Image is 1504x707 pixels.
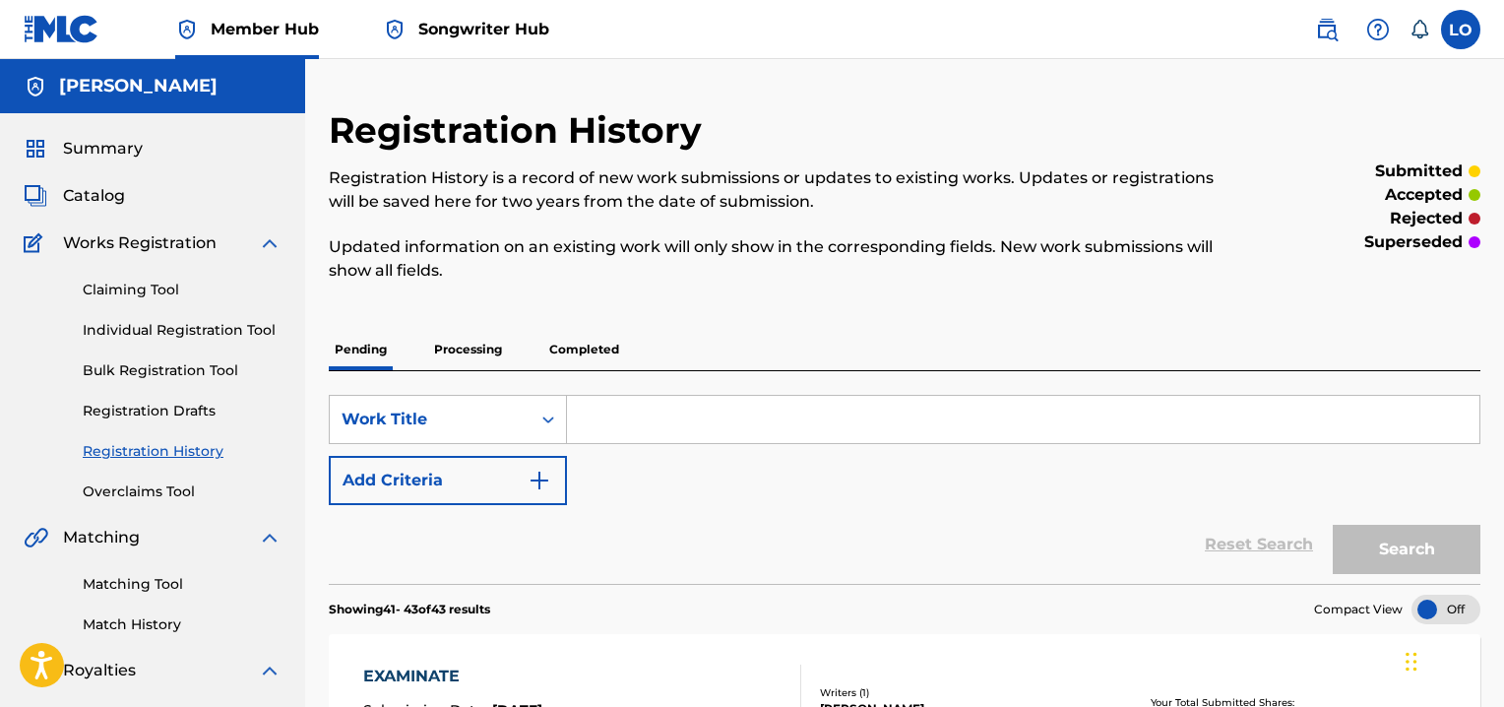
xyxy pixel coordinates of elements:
a: Matching Tool [83,574,282,595]
div: Notifications [1410,20,1429,39]
span: Summary [63,137,143,161]
p: Pending [329,329,393,370]
img: expand [258,231,282,255]
div: EXAMINATE [363,665,544,688]
img: MLC Logo [24,15,99,43]
span: Compact View [1314,601,1403,618]
a: Bulk Registration Tool [83,360,282,381]
img: Top Rightsholder [383,18,407,41]
a: Registration History [83,441,282,462]
img: expand [258,659,282,682]
form: Search Form [329,395,1480,584]
div: Arrastrar [1406,632,1417,691]
div: Help [1358,10,1398,49]
p: Registration History is a record of new work submissions or updates to existing works. Updates or... [329,166,1216,214]
img: Works Registration [24,231,49,255]
p: Processing [428,329,508,370]
img: expand [258,526,282,549]
a: Overclaims Tool [83,482,282,502]
img: Summary [24,137,47,161]
img: Top Rightsholder [175,18,199,41]
img: search [1315,18,1339,41]
div: Writers ( 1 ) [820,685,1075,700]
img: help [1366,18,1390,41]
iframe: Resource Center [1449,438,1504,597]
img: Catalog [24,184,47,208]
span: Catalog [63,184,125,208]
p: Updated information on an existing work will only show in the corresponding fields. New work subm... [329,235,1216,283]
iframe: Chat Widget [1400,612,1498,707]
img: Matching [24,526,48,549]
a: Public Search [1307,10,1347,49]
a: SummarySummary [24,137,143,161]
img: Accounts [24,75,47,98]
button: Add Criteria [329,456,567,505]
span: Royalties [63,659,136,682]
a: Individual Registration Tool [83,320,282,341]
img: 9d2ae6d4665cec9f34b9.svg [528,469,551,492]
a: Match History [83,614,282,635]
p: superseded [1364,230,1463,254]
div: Widget de chat [1400,612,1498,707]
h2: Registration History [329,108,712,153]
span: Member Hub [211,18,319,40]
a: CatalogCatalog [24,184,125,208]
p: Showing 41 - 43 of 43 results [329,601,490,618]
p: rejected [1390,207,1463,230]
a: Registration Drafts [83,401,282,421]
span: Songwriter Hub [418,18,549,40]
p: accepted [1385,183,1463,207]
p: submitted [1375,160,1463,183]
span: Works Registration [63,231,217,255]
a: Claiming Tool [83,280,282,300]
div: Work Title [342,408,519,431]
h5: Loyda Olmeda [59,75,218,97]
p: Completed [543,329,625,370]
span: Matching [63,526,140,549]
div: User Menu [1441,10,1480,49]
